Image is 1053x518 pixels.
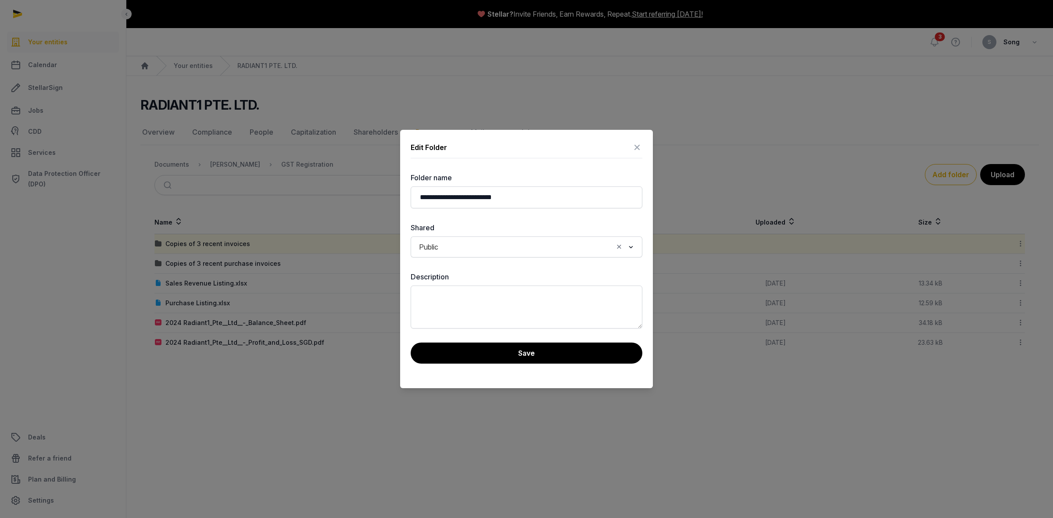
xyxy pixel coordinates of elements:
[615,241,623,253] button: Clear Selected
[415,239,638,255] div: Search for option
[411,172,642,183] label: Folder name
[411,142,447,153] div: Edit Folder
[417,241,441,253] span: Public
[411,272,642,282] label: Description
[411,343,642,364] button: Save
[411,222,642,233] label: Shared
[896,417,1053,518] div: วิดเจ็ตการแชท
[896,417,1053,518] iframe: Chat Widget
[442,241,613,253] input: Search for option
